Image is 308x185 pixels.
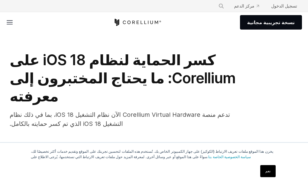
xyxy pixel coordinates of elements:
a: نعم [260,165,276,177]
a: سياسة الخصوصية الخاصة بنا. [207,155,251,159]
font: نعم [265,169,271,173]
a: كوريليوم هوم [113,19,161,26]
font: كسر الحماية لنظام iOS 18 على Corellium: ما يحتاج المختبرون إلى معرفته [10,51,235,105]
font: تدعم منصة Corellium Virtual Hardware الآن نظام التشغيل iOS 18، بما في ذلك نظام التشغيل iOS 18 الذ... [10,111,230,127]
font: مركز الدعم [234,3,254,8]
button: يبحث [216,1,227,11]
font: تسجيل الدخول [271,3,297,8]
div: قائمة التنقل [213,1,302,11]
font: يخزن هذا الموقع ملفات تعريف الارتباط (الكوكيز) على جهاز الكمبيوتر الخاص بك. تُستخدم هذه الملفات ل... [31,149,273,159]
font: نسخة تجريبية مجانية [247,19,295,25]
a: نسخة تجريبية مجانية [240,15,302,30]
